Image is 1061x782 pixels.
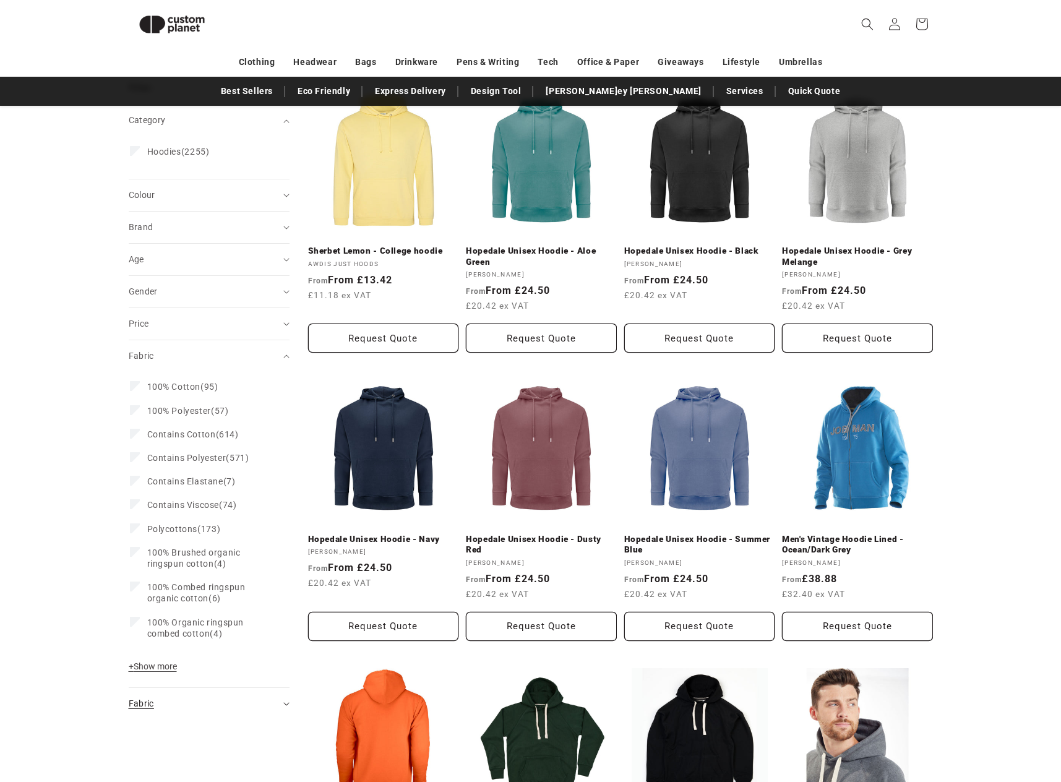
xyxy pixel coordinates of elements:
[293,51,337,73] a: Headwear
[147,548,241,569] span: 100% Brushed organic ringspun cotton
[147,476,223,486] span: Contains Elastane
[291,80,356,102] a: Eco Friendly
[308,534,459,545] a: Hopedale Unisex Hoodie - Navy
[147,582,246,603] span: 100% Combed ringspun organic cotton
[239,51,275,73] a: Clothing
[129,688,290,720] summary: Fabric (0 selected)
[129,351,154,361] span: Fabric
[129,319,149,329] span: Price
[355,51,376,73] a: Bags
[129,286,158,296] span: Gender
[147,381,218,392] span: (95)
[147,146,210,157] span: (2255)
[624,534,775,556] a: Hopedale Unisex Hoodie - Summer Blue
[147,524,198,534] span: Polycottons
[147,617,268,639] span: (4)
[129,661,177,671] span: Show more
[720,80,770,102] a: Services
[849,648,1061,782] iframe: Chat Widget
[147,382,201,392] span: 100% Cotton
[147,406,211,416] span: 100% Polyester
[147,499,237,510] span: (74)
[129,661,181,678] button: Show more
[129,308,290,340] summary: Price
[147,147,181,157] span: Hoodies
[147,582,268,604] span: (6)
[129,254,144,264] span: Age
[147,452,249,463] span: (571)
[147,617,244,638] span: 100% Organic ringspun combed cotton
[395,51,438,73] a: Drinkware
[129,105,290,136] summary: Category (0 selected)
[129,661,134,671] span: +
[147,429,239,440] span: (614)
[147,429,216,439] span: Contains Cotton
[782,80,847,102] a: Quick Quote
[466,534,617,556] a: Hopedale Unisex Hoodie - Dusty Red
[147,453,226,463] span: Contains Polyester
[466,246,617,267] a: Hopedale Unisex Hoodie - Aloe Green
[129,212,290,243] summary: Brand (0 selected)
[147,523,221,535] span: (173)
[782,612,933,641] button: Request Quote
[782,534,933,556] a: Men's Vintage Hoodie Lined - Ocean/Dark Grey
[147,405,229,416] span: (57)
[147,500,220,510] span: Contains Viscose
[129,340,290,372] summary: Fabric (0 selected)
[215,80,279,102] a: Best Sellers
[624,324,775,353] button: Request Quote
[466,324,617,353] button: Request Quote
[723,51,760,73] a: Lifestyle
[465,80,528,102] a: Design Tool
[308,324,459,353] button: Request Quote
[129,222,153,232] span: Brand
[538,51,558,73] a: Tech
[854,11,881,38] summary: Search
[308,246,459,257] a: Sherbet Lemon - College hoodie
[129,179,290,211] summary: Colour (0 selected)
[129,276,290,307] summary: Gender (0 selected)
[539,80,707,102] a: [PERSON_NAME]ey [PERSON_NAME]
[129,698,154,708] span: Fabric
[129,190,155,200] span: Colour
[658,51,703,73] a: Giveaways
[624,246,775,257] a: Hopedale Unisex Hoodie - Black
[782,324,933,353] button: Request Quote
[782,246,933,267] a: Hopedale Unisex Hoodie - Grey Melange
[147,547,268,569] span: (4)
[624,612,775,641] button: Request Quote
[129,5,215,44] img: Custom Planet
[129,244,290,275] summary: Age (0 selected)
[457,51,519,73] a: Pens & Writing
[779,51,822,73] a: Umbrellas
[369,80,452,102] a: Express Delivery
[577,51,639,73] a: Office & Paper
[129,115,166,125] span: Category
[147,476,236,487] span: (7)
[308,612,459,641] button: Request Quote
[466,612,617,641] button: Request Quote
